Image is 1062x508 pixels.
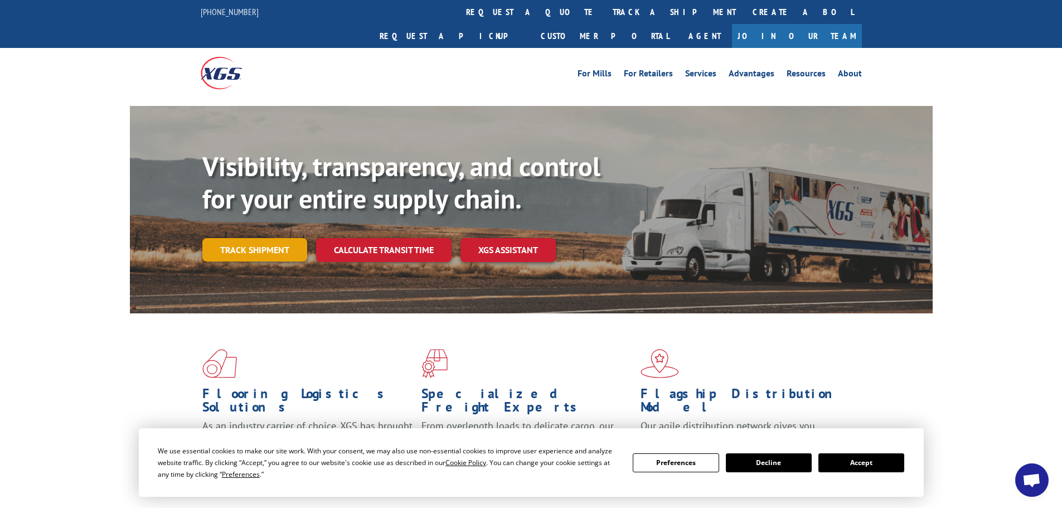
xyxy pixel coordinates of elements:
div: Open chat [1015,463,1049,497]
a: Services [685,69,716,81]
p: From overlength loads to delicate cargo, our experienced staff knows the best way to move your fr... [421,419,632,469]
img: xgs-icon-flagship-distribution-model-red [641,349,679,378]
button: Preferences [633,453,719,472]
h1: Specialized Freight Experts [421,387,632,419]
a: Customer Portal [532,24,677,48]
button: Decline [726,453,812,472]
a: Track shipment [202,238,307,262]
a: Resources [787,69,826,81]
a: For Retailers [624,69,673,81]
span: Preferences [222,470,260,479]
img: xgs-icon-focused-on-flooring-red [421,349,448,378]
div: We use essential cookies to make our site work. With your consent, we may also use non-essential ... [158,445,619,480]
span: Cookie Policy [445,458,486,467]
span: Our agile distribution network gives you nationwide inventory management on demand. [641,419,846,446]
a: Agent [677,24,732,48]
a: Advantages [729,69,774,81]
a: [PHONE_NUMBER] [201,6,259,17]
div: Cookie Consent Prompt [139,428,924,497]
a: XGS ASSISTANT [460,238,556,262]
h1: Flagship Distribution Model [641,387,851,419]
a: Join Our Team [732,24,862,48]
h1: Flooring Logistics Solutions [202,387,413,419]
span: As an industry carrier of choice, XGS has brought innovation and dedication to flooring logistics... [202,419,413,459]
a: Calculate transit time [316,238,452,262]
img: xgs-icon-total-supply-chain-intelligence-red [202,349,237,378]
a: For Mills [578,69,612,81]
a: Request a pickup [371,24,532,48]
a: About [838,69,862,81]
button: Accept [818,453,904,472]
b: Visibility, transparency, and control for your entire supply chain. [202,149,600,216]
